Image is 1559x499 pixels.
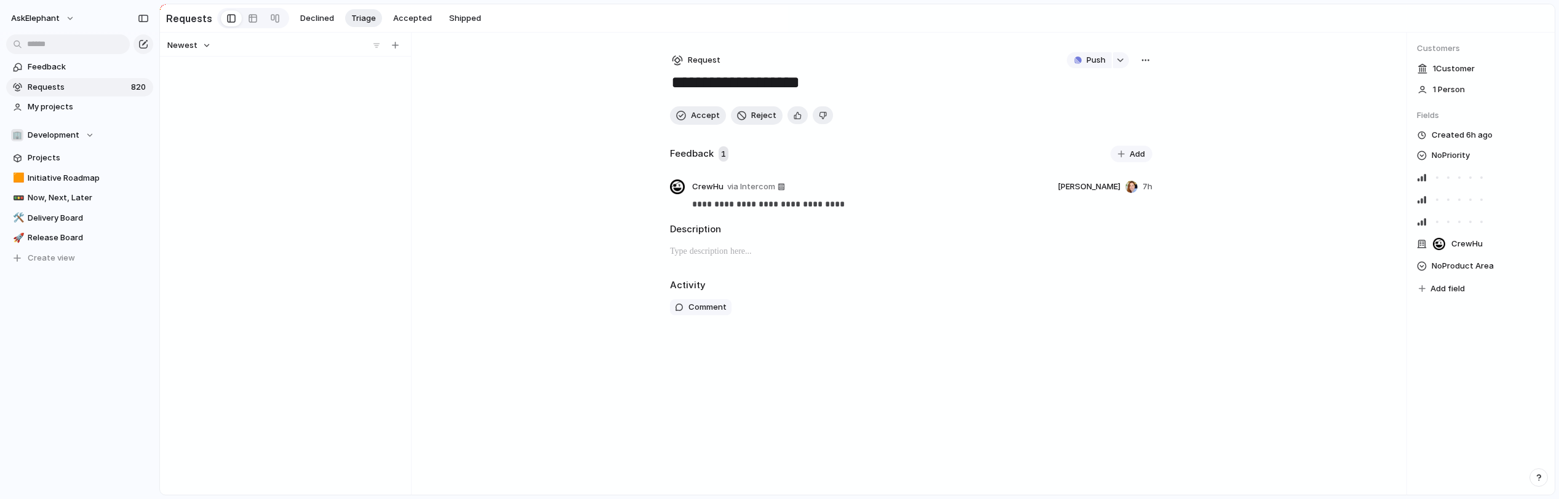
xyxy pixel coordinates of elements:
[13,171,22,185] div: 🟧
[300,12,334,25] span: Declined
[345,9,382,28] button: Triage
[6,149,153,167] a: Projects
[670,222,1152,237] h2: Description
[28,81,127,93] span: Requests
[28,61,149,73] span: Feedback
[11,129,23,141] div: 🏢
[670,106,726,125] button: Accept
[393,12,432,25] span: Accepted
[1058,181,1120,193] span: [PERSON_NAME]
[1417,281,1467,297] button: Add field
[731,106,783,125] button: Reject
[1417,42,1545,55] span: Customers
[28,129,79,141] span: Development
[28,232,149,244] span: Release Board
[1430,283,1465,295] span: Add field
[6,58,153,76] a: Feedback
[387,9,438,28] button: Accepted
[751,109,776,122] span: Reject
[1432,148,1470,163] span: No Priority
[1432,259,1494,273] span: No Product Area
[294,9,340,28] button: Declined
[6,78,153,96] a: Requests820
[691,109,720,122] span: Accept
[1142,181,1152,193] span: 7h
[28,101,149,113] span: My projects
[11,12,60,25] span: AskElephant
[6,249,153,267] button: Create view
[6,9,81,28] button: AskElephant
[6,189,153,207] a: 🚥Now, Next, Later
[13,191,22,205] div: 🚥
[688,54,720,66] span: Request
[6,209,153,227] a: 🛠️Delivery Board
[725,179,787,194] a: via Intercom
[1417,109,1545,122] span: Fields
[449,12,481,25] span: Shipped
[167,39,197,52] span: Newest
[670,278,706,293] h2: Activity
[131,81,148,93] span: 820
[1433,63,1475,75] span: 1 Customer
[719,146,728,162] span: 1
[28,212,149,224] span: Delivery Board
[28,152,149,164] span: Projects
[165,37,213,53] button: Newest
[28,252,75,264] span: Create view
[28,192,149,204] span: Now, Next, Later
[11,232,23,244] button: 🚀
[13,211,22,225] div: 🛠️
[6,126,153,144] button: 🏢Development
[1451,238,1483,250] span: CrewHu
[670,299,732,315] button: Comment
[11,212,23,224] button: 🛠️
[692,181,724,193] span: CrewHu
[6,169,153,187] a: 🟧Initiative Roadmap
[11,172,23,184] button: 🟧
[1067,52,1112,68] button: Push
[11,192,23,204] button: 🚥
[727,181,775,193] span: via Intercom
[670,147,714,161] h2: Feedback
[670,52,722,68] button: Request
[1432,129,1493,141] span: Created 6h ago
[1130,148,1145,160] span: Add
[6,98,153,116] a: My projects
[1433,84,1465,96] span: 1 Person
[443,9,487,28] button: Shipped
[28,172,149,184] span: Initiative Roadmap
[688,301,727,313] span: Comment
[6,229,153,247] a: 🚀Release Board
[166,11,212,26] h2: Requests
[1087,54,1106,66] span: Push
[351,12,376,25] span: Triage
[1110,146,1152,163] button: Add
[13,231,22,245] div: 🚀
